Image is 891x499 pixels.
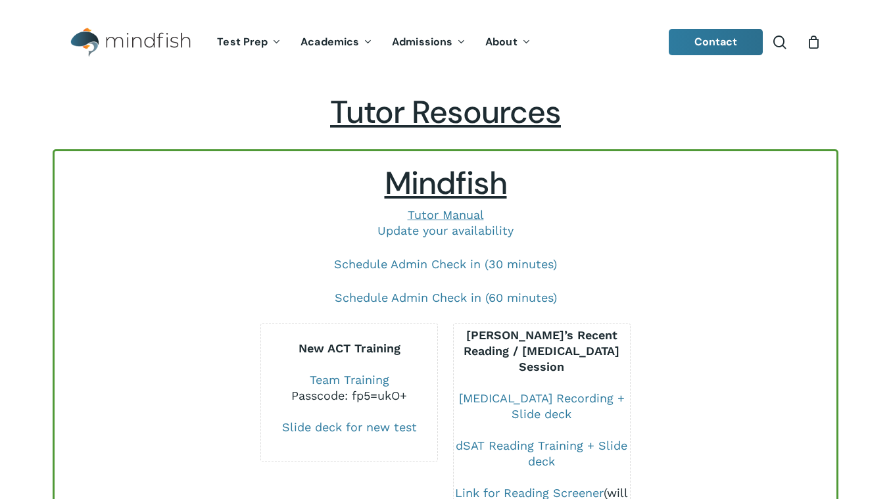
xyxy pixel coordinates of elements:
a: Team Training [310,373,389,387]
span: About [485,35,518,49]
header: Main Menu [53,18,838,67]
a: [MEDICAL_DATA] Recording + Slide deck [459,391,625,421]
a: Tutor Manual [408,208,484,222]
span: Tutor Resources [330,91,561,133]
nav: Main Menu [207,18,540,67]
span: Admissions [392,35,452,49]
span: Academics [301,35,359,49]
a: Test Prep [207,37,291,48]
a: Admissions [382,37,475,48]
a: Update your availability [377,224,514,237]
a: Contact [669,29,763,55]
a: About [475,37,541,48]
a: Schedule Admin Check in (60 minutes) [335,291,557,304]
a: Academics [291,37,382,48]
a: dSAT Reading Training + Slide deck [456,439,627,468]
a: Schedule Admin Check in (30 minutes) [334,257,557,271]
span: Mindfish [385,162,507,204]
b: [PERSON_NAME]’s Recent Reading / [MEDICAL_DATA] Session [464,328,619,373]
b: New ACT Training [299,341,400,355]
a: Slide deck for new test [282,420,417,434]
span: Contact [694,35,738,49]
span: Test Prep [217,35,268,49]
div: Passcode: fp5=ukO+ [261,388,437,404]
